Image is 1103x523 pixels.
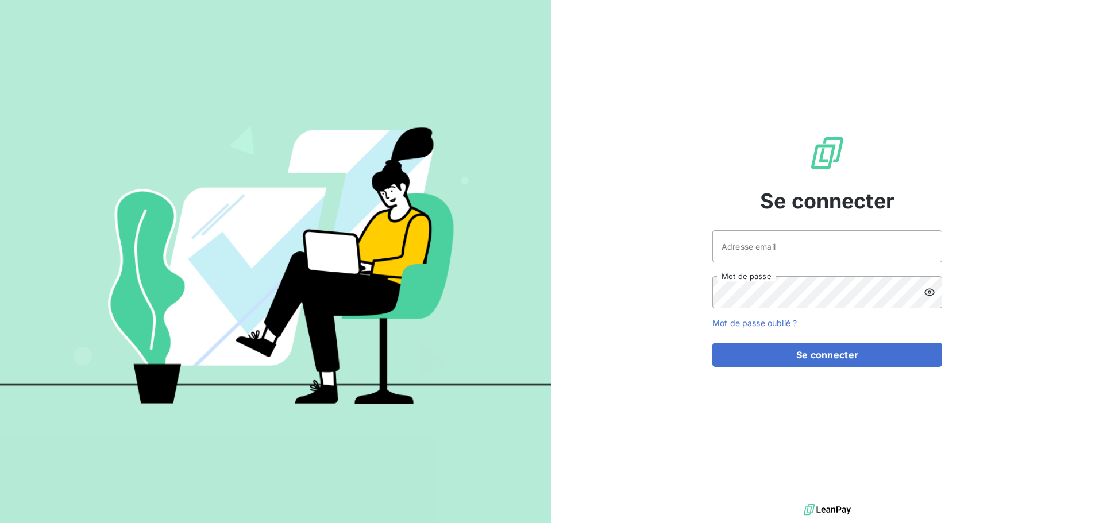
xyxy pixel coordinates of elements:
a: Mot de passe oublié ? [712,318,797,328]
input: placeholder [712,230,942,262]
img: logo [804,501,851,518]
button: Se connecter [712,343,942,367]
span: Se connecter [760,185,894,216]
img: Logo LeanPay [809,135,846,172]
